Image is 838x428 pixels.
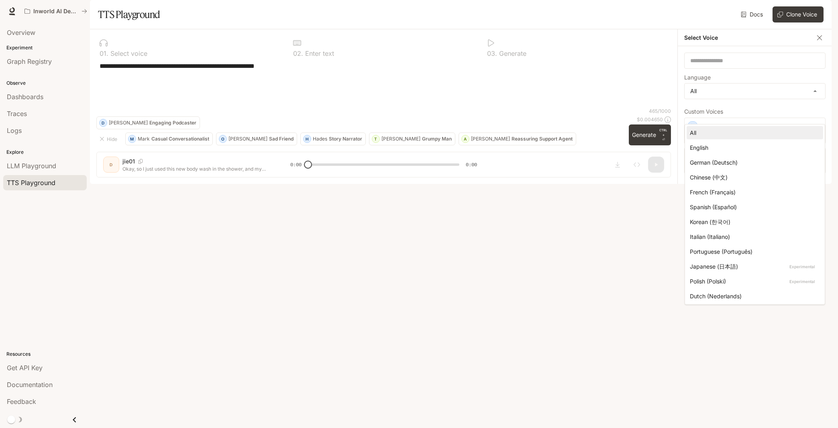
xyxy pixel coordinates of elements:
[690,158,817,167] div: German (Deutsch)
[690,173,817,181] div: Chinese (中文)
[690,247,817,256] div: Portuguese (Português)
[690,128,817,137] div: All
[788,278,817,285] p: Experimental
[690,218,817,226] div: Korean (한국어)
[788,263,817,270] p: Experimental
[690,188,817,196] div: French (Français)
[690,262,817,271] div: Japanese (日本語)
[690,143,817,152] div: English
[690,292,817,300] div: Dutch (Nederlands)
[690,203,817,211] div: Spanish (Español)
[690,232,817,241] div: Italian (Italiano)
[690,277,817,285] div: Polish (Polski)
